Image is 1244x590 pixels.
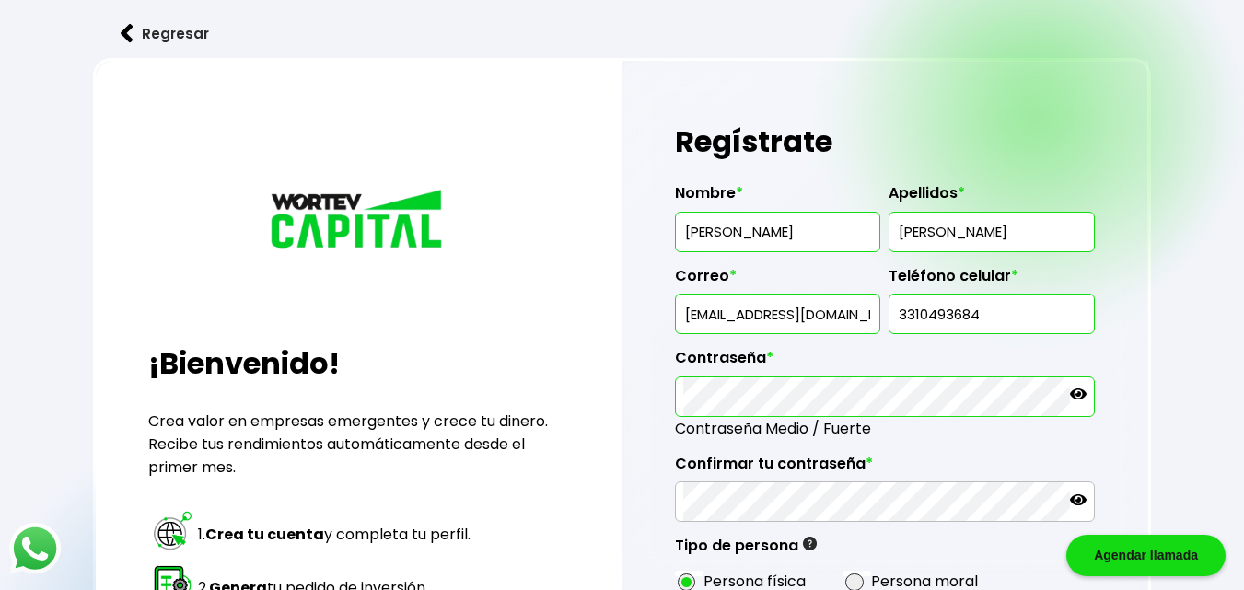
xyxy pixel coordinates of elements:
input: inversionista@gmail.com [683,295,872,333]
label: Correo [675,267,880,295]
span: Contraseña Medio / Fuerte [675,417,1095,440]
h2: ¡Bienvenido! [148,341,568,386]
img: gfR76cHglkPwleuBLjWdxeZVvX9Wp6JBDmjRYY8JYDQn16A2ICN00zLTgIroGa6qie5tIuWH7V3AapTKqzv+oMZsGfMUqL5JM... [803,537,817,550]
h1: Regístrate [675,114,1095,169]
label: Contraseña [675,349,1095,376]
td: 1. y completa tu perfil. [197,508,475,560]
img: flecha izquierda [121,24,134,43]
input: 10 dígitos [897,295,1086,333]
label: Tipo de persona [675,537,817,564]
label: Teléfono celular [889,267,1094,295]
div: Agendar llamada [1066,535,1226,576]
label: Nombre [675,184,880,212]
img: paso 1 [151,509,194,552]
p: Crea valor en empresas emergentes y crece tu dinero. Recibe tus rendimientos automáticamente desd... [148,410,568,479]
img: logos_whatsapp-icon.242b2217.svg [9,523,61,574]
strong: Crea tu cuenta [205,524,324,545]
label: Confirmar tu contraseña [675,455,1095,482]
label: Apellidos [889,184,1094,212]
img: logo_wortev_capital [266,187,450,255]
a: flecha izquierdaRegresar [93,9,1150,58]
button: Regresar [93,9,237,58]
